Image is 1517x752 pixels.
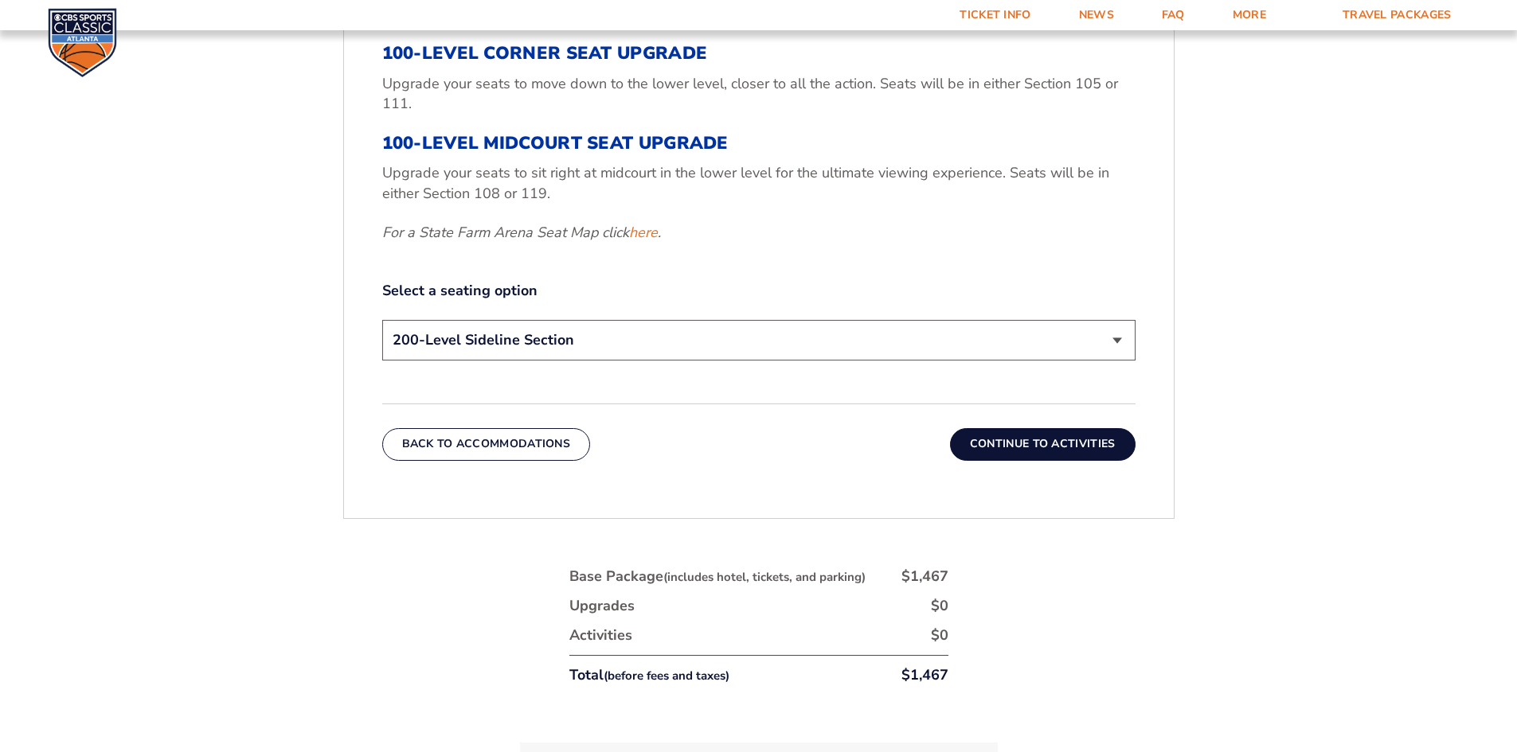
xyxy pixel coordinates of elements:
[569,567,866,586] div: Base Package
[663,569,866,585] small: (includes hotel, tickets, and parking)
[931,625,948,645] div: $0
[569,665,729,685] div: Total
[382,74,1136,114] p: Upgrade your seats to move down to the lower level, closer to all the action. Seats will be in ei...
[604,668,729,684] small: (before fees and taxes)
[569,625,632,645] div: Activities
[48,8,117,77] img: CBS Sports Classic
[382,133,1136,154] h3: 100-Level Midcourt Seat Upgrade
[382,428,591,460] button: Back To Accommodations
[950,428,1136,460] button: Continue To Activities
[382,43,1136,64] h3: 100-Level Corner Seat Upgrade
[931,596,948,616] div: $0
[629,223,658,243] a: here
[382,223,661,242] em: For a State Farm Arena Seat Map click .
[382,163,1136,203] p: Upgrade your seats to sit right at midcourt in the lower level for the ultimate viewing experienc...
[382,281,1136,301] label: Select a seating option
[569,596,635,616] div: Upgrades
[901,567,948,586] div: $1,467
[901,665,948,685] div: $1,467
